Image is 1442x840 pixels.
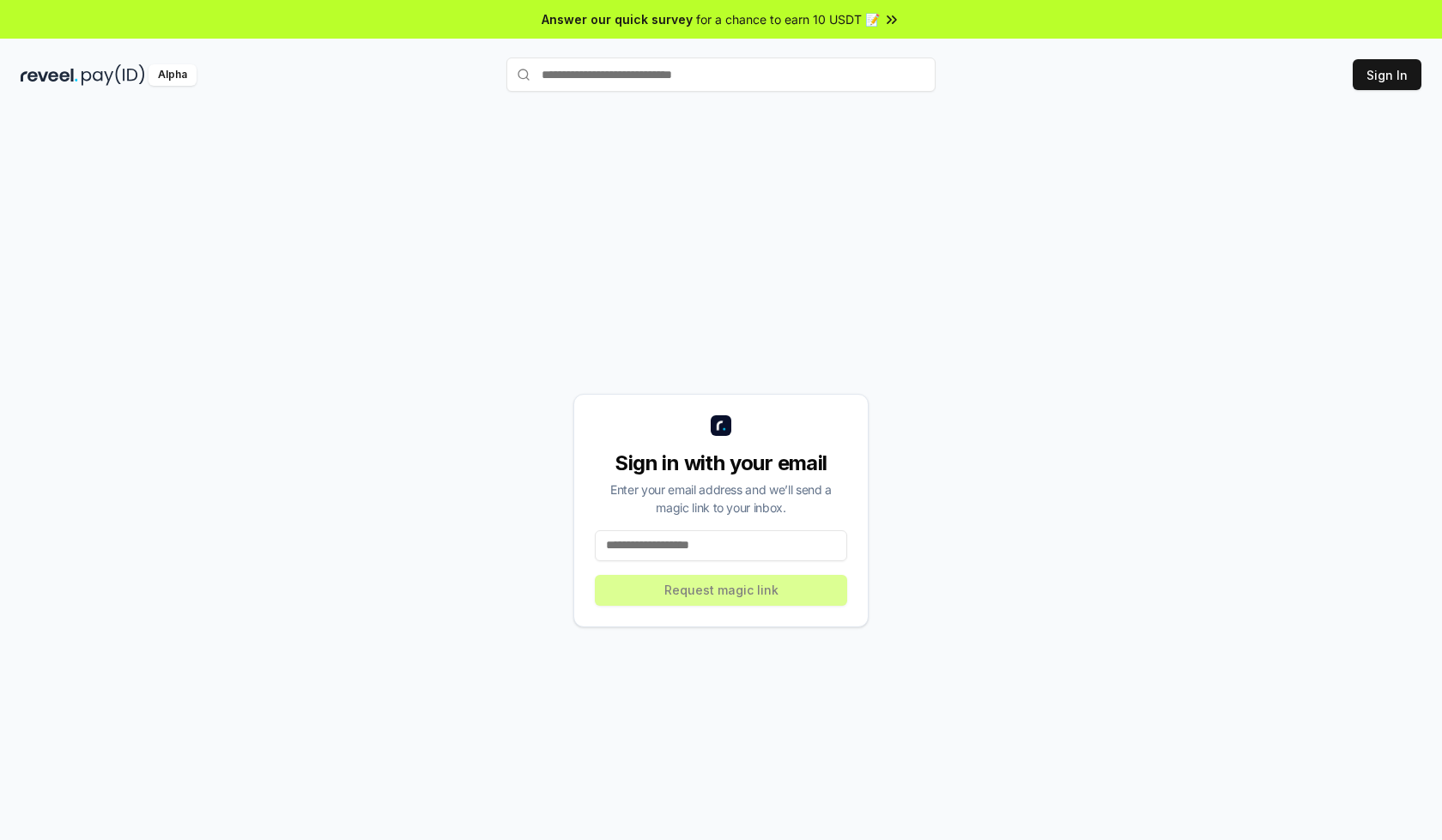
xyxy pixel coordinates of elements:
[542,10,693,28] span: Answer our quick survey
[595,480,847,517] div: Enter your email address and we’ll send a magic link to your inbox.
[696,10,880,28] span: for a chance to earn 10 USDT 📝
[595,450,847,477] div: Sign in with your email
[711,415,731,436] img: logo_small
[1353,59,1421,90] button: Sign In
[21,64,78,86] img: reveel_dark
[148,64,197,86] div: Alpha
[82,64,145,86] img: pay_id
